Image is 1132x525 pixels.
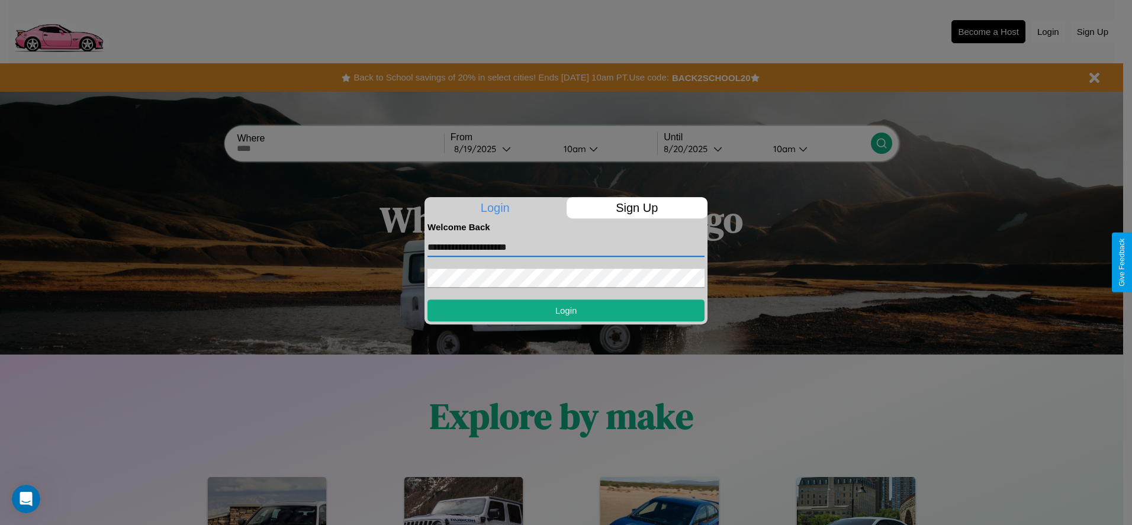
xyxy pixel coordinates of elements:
[12,485,40,513] iframe: Intercom live chat
[427,222,705,232] h4: Welcome Back
[427,299,705,321] button: Login
[567,197,708,218] p: Sign Up
[1118,239,1126,286] div: Give Feedback
[424,197,566,218] p: Login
